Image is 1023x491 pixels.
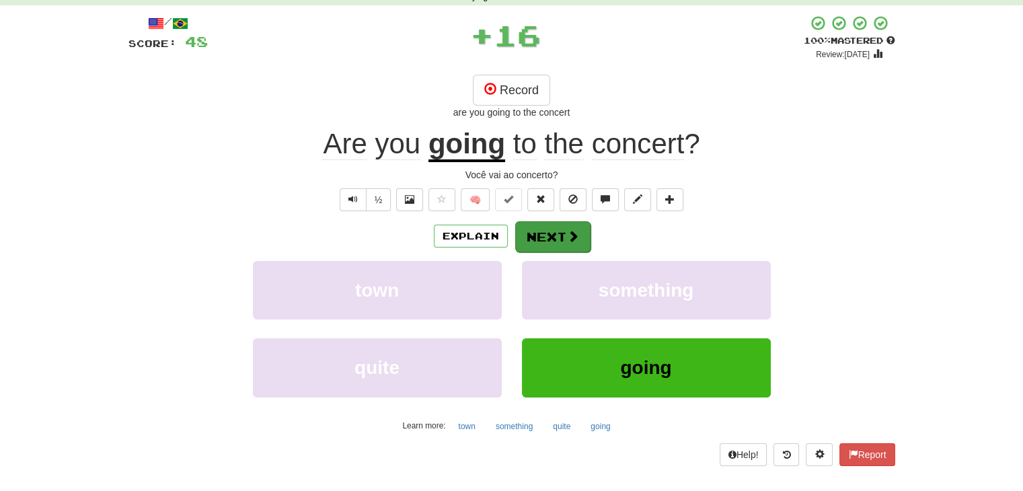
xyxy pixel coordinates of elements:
button: Explain [434,225,508,248]
button: Report [839,443,895,466]
button: something [488,416,540,437]
span: Are [323,128,367,160]
span: to [513,128,537,160]
button: town [253,261,502,319]
button: Round history (alt+y) [773,443,799,466]
div: Mastered [804,35,895,47]
button: Add to collection (alt+a) [656,188,683,211]
span: you [375,128,420,160]
button: Show image (alt+x) [396,188,423,211]
div: Você vai ao concerto? [128,168,895,182]
button: going [583,416,617,437]
small: Learn more: [402,421,445,430]
button: Play sentence audio (ctl+space) [340,188,367,211]
button: Ignore sentence (alt+i) [560,188,586,211]
span: + [470,15,494,55]
span: something [599,280,694,301]
button: something [522,261,771,319]
div: Text-to-speech controls [337,188,391,211]
button: Edit sentence (alt+d) [624,188,651,211]
span: quite [354,357,400,378]
span: going [620,357,671,378]
span: 48 [185,33,208,50]
button: 🧠 [461,188,490,211]
span: 100 % [804,35,831,46]
button: Discuss sentence (alt+u) [592,188,619,211]
span: Score: [128,38,177,49]
button: ½ [366,188,391,211]
span: concert [592,128,685,160]
button: quite [253,338,502,397]
small: Review: [DATE] [816,50,870,59]
button: Favorite sentence (alt+f) [428,188,455,211]
button: Help! [720,443,767,466]
div: are you going to the concert [128,106,895,119]
span: town [355,280,399,301]
button: Record [473,75,550,106]
button: going [522,338,771,397]
button: Next [515,221,591,252]
span: ? [505,128,700,160]
span: the [544,128,583,160]
button: quite [545,416,578,437]
button: town [451,416,482,437]
button: Reset to 0% Mastered (alt+r) [527,188,554,211]
u: going [428,128,505,162]
div: / [128,15,208,32]
span: 16 [494,18,541,52]
button: Set this sentence to 100% Mastered (alt+m) [495,188,522,211]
